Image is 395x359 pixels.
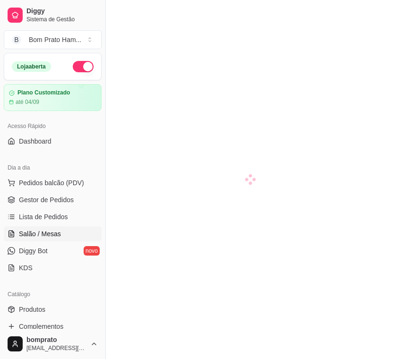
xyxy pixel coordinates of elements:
span: Produtos [19,305,45,314]
button: Select a team [4,30,102,49]
span: Diggy [26,7,98,16]
span: Complementos [19,322,63,331]
span: Lista de Pedidos [19,212,68,222]
span: [EMAIL_ADDRESS][DOMAIN_NAME] [26,344,86,352]
span: KDS [19,263,33,273]
span: B [12,35,21,44]
article: Plano Customizado [17,89,70,96]
button: Pedidos balcão (PDV) [4,175,102,190]
span: Sistema de Gestão [26,16,98,23]
a: Dashboard [4,134,102,149]
a: KDS [4,260,102,275]
span: Salão / Mesas [19,229,61,239]
div: Dia a dia [4,160,102,175]
a: Complementos [4,319,102,334]
a: Gestor de Pedidos [4,192,102,207]
a: Salão / Mesas [4,226,102,241]
article: até 04/09 [16,98,39,106]
div: Loja aberta [12,61,51,72]
span: Diggy Bot [19,246,48,256]
a: Produtos [4,302,102,317]
span: bomprato [26,336,86,344]
button: Alterar Status [73,61,94,72]
span: Dashboard [19,137,52,146]
a: DiggySistema de Gestão [4,4,102,26]
div: Acesso Rápido [4,119,102,134]
div: Catálogo [4,287,102,302]
button: bomprato[EMAIL_ADDRESS][DOMAIN_NAME] [4,333,102,355]
span: Pedidos balcão (PDV) [19,178,84,188]
span: Gestor de Pedidos [19,195,74,205]
a: Plano Customizadoaté 04/09 [4,84,102,111]
a: Lista de Pedidos [4,209,102,224]
div: Bom Prato Ham ... [29,35,81,44]
a: Diggy Botnovo [4,243,102,258]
